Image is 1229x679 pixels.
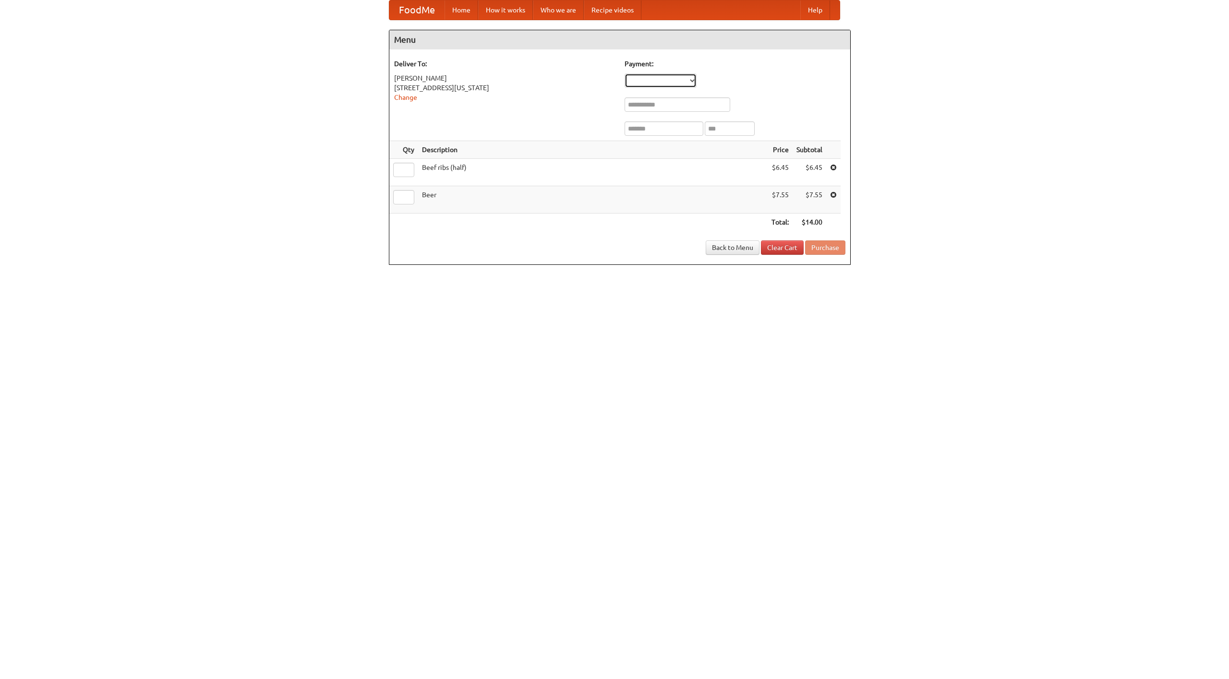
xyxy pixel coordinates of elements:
[768,186,793,214] td: $7.55
[394,73,615,83] div: [PERSON_NAME]
[394,94,417,101] a: Change
[761,240,804,255] a: Clear Cart
[768,159,793,186] td: $6.45
[625,59,845,69] h5: Payment:
[418,159,768,186] td: Beef ribs (half)
[418,141,768,159] th: Description
[389,0,445,20] a: FoodMe
[394,59,615,69] h5: Deliver To:
[768,214,793,231] th: Total:
[418,186,768,214] td: Beer
[389,141,418,159] th: Qty
[805,240,845,255] button: Purchase
[445,0,478,20] a: Home
[768,141,793,159] th: Price
[793,186,826,214] td: $7.55
[793,141,826,159] th: Subtotal
[478,0,533,20] a: How it works
[800,0,830,20] a: Help
[706,240,759,255] a: Back to Menu
[389,30,850,49] h4: Menu
[394,83,615,93] div: [STREET_ADDRESS][US_STATE]
[793,214,826,231] th: $14.00
[793,159,826,186] td: $6.45
[584,0,641,20] a: Recipe videos
[533,0,584,20] a: Who we are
